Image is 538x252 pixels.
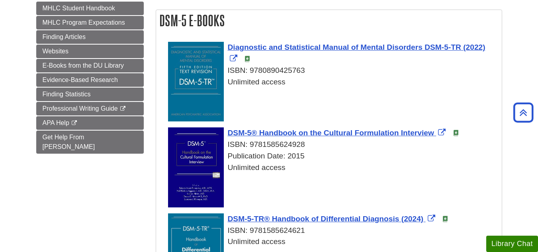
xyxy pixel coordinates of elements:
[168,162,498,174] div: Unlimited access
[43,33,86,40] span: Finding Articles
[119,106,126,111] i: This link opens in a new window
[244,56,250,62] img: e-Book
[43,134,95,150] span: Get Help From [PERSON_NAME]
[168,139,498,150] div: ISBN: 9781585624928
[511,107,536,118] a: Back to Top
[168,225,498,236] div: ISBN: 9781585624621
[43,19,125,26] span: MHLC Program Expectations
[43,91,91,98] span: Finding Statistics
[36,131,144,154] a: Get Help From [PERSON_NAME]
[168,42,224,121] img: Cover Art
[228,43,485,51] span: Diagnostic and Statistical Manual of Mental Disorders DSM-5-TR (2022)
[43,48,69,55] span: Websites
[36,102,144,115] a: Professional Writing Guide
[43,76,118,83] span: Evidence-Based Research
[486,236,538,252] button: Library Chat
[43,105,118,112] span: Professional Writing Guide
[36,45,144,58] a: Websites
[228,215,424,223] span: DSM-5-TR® Handbook of Differential Diagnosis (2024)
[453,130,459,136] img: e-Book
[36,73,144,87] a: Evidence-Based Research
[43,119,69,126] span: APA Help
[228,43,485,63] a: Link opens in new window
[156,10,502,31] h2: DSM-5 e-books
[168,65,498,76] div: ISBN: 9780890425763
[43,62,124,69] span: E-Books from the DU Library
[36,30,144,44] a: Finding Articles
[442,216,448,222] img: e-Book
[228,129,448,137] a: Link opens in new window
[168,150,498,162] div: Publication Date: 2015
[43,5,115,12] span: MHLC Student Handbook
[168,76,498,88] div: Unlimited access
[36,116,144,130] a: APA Help
[71,121,78,126] i: This link opens in a new window
[228,129,434,137] span: DSM-5® Handbook on the Cultural Formulation Interview
[36,16,144,29] a: MHLC Program Expectations
[36,2,144,15] a: MHLC Student Handbook
[36,88,144,101] a: Finding Statistics
[168,127,224,207] img: Cover Art
[168,236,498,248] div: Unlimited access
[228,215,437,223] a: Link opens in new window
[36,59,144,72] a: E-Books from the DU Library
